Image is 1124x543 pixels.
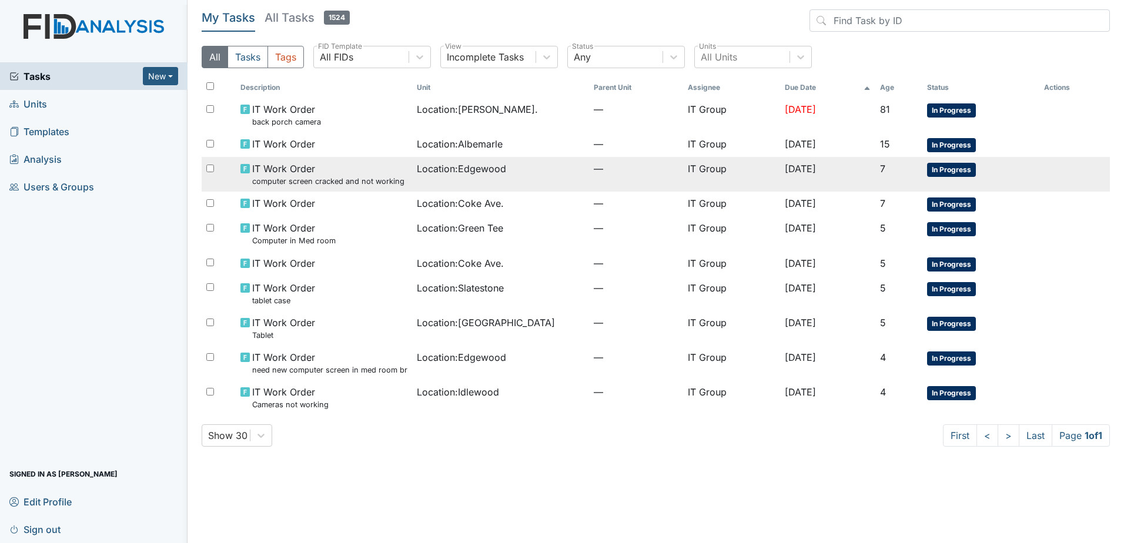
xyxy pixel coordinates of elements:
[683,380,780,415] td: IT Group
[202,46,228,68] button: All
[683,216,780,251] td: IT Group
[880,386,886,398] span: 4
[683,78,780,98] th: Assignee
[880,103,890,115] span: 81
[9,177,94,196] span: Users & Groups
[252,102,321,128] span: IT Work Order back porch camera
[202,9,255,26] h5: My Tasks
[9,122,69,140] span: Templates
[252,399,329,410] small: Cameras not working
[1039,78,1098,98] th: Actions
[417,281,504,295] span: Location : Slatestone
[206,82,214,90] input: Toggle All Rows Selected
[252,281,315,306] span: IT Work Order tablet case
[594,162,678,176] span: —
[267,46,304,68] button: Tags
[320,50,353,64] div: All FIDs
[683,346,780,380] td: IT Group
[252,235,336,246] small: Computer in Med room
[880,163,885,175] span: 7
[683,276,780,311] td: IT Group
[683,252,780,276] td: IT Group
[252,295,315,306] small: tablet case
[9,95,47,113] span: Units
[252,364,408,376] small: need new computer screen in med room broken dont work
[252,162,408,187] span: IT Work Order computer screen cracked and not working need new one
[683,157,780,192] td: IT Group
[252,316,315,341] span: IT Work Order Tablet
[683,192,780,216] td: IT Group
[417,350,506,364] span: Location : Edgewood
[875,78,922,98] th: Toggle SortBy
[927,163,976,177] span: In Progress
[594,137,678,151] span: —
[417,102,538,116] span: Location : [PERSON_NAME].
[927,317,976,331] span: In Progress
[594,196,678,210] span: —
[417,385,499,399] span: Location : Idlewood
[417,196,504,210] span: Location : Coke Ave.
[417,162,506,176] span: Location : Edgewood
[324,11,350,25] span: 1524
[589,78,683,98] th: Toggle SortBy
[9,520,61,538] span: Sign out
[785,257,816,269] span: [DATE]
[594,350,678,364] span: —
[252,137,315,151] span: IT Work Order
[927,282,976,296] span: In Progress
[252,385,329,410] span: IT Work Order Cameras not working
[417,137,503,151] span: Location : Albemarle
[228,46,268,68] button: Tasks
[1052,424,1110,447] span: Page
[785,197,816,209] span: [DATE]
[927,197,976,212] span: In Progress
[927,351,976,366] span: In Progress
[9,492,72,511] span: Edit Profile
[922,78,1039,98] th: Toggle SortBy
[809,9,1110,32] input: Find Task by ID
[417,221,503,235] span: Location : Green Tee
[417,256,504,270] span: Location : Coke Ave.
[785,317,816,329] span: [DATE]
[265,9,350,26] h5: All Tasks
[202,46,304,68] div: Type filter
[880,282,886,294] span: 5
[252,196,315,210] span: IT Work Order
[252,116,321,128] small: back porch camera
[927,257,976,271] span: In Progress
[880,138,890,150] span: 15
[998,424,1019,447] a: >
[785,282,816,294] span: [DATE]
[785,351,816,363] span: [DATE]
[683,311,780,346] td: IT Group
[594,221,678,235] span: —
[927,103,976,118] span: In Progress
[594,256,678,270] span: —
[683,98,780,132] td: IT Group
[594,102,678,116] span: —
[780,78,875,98] th: Toggle SortBy
[976,424,998,447] a: <
[785,103,816,115] span: [DATE]
[943,424,1110,447] nav: task-pagination
[594,385,678,399] span: —
[785,138,816,150] span: [DATE]
[143,67,178,85] button: New
[417,316,555,330] span: Location : [GEOGRAPHIC_DATA]
[9,150,62,168] span: Analysis
[880,222,886,234] span: 5
[252,221,336,246] span: IT Work Order Computer in Med room
[880,257,886,269] span: 5
[594,316,678,330] span: —
[927,222,976,236] span: In Progress
[252,176,408,187] small: computer screen cracked and not working need new one
[252,330,315,341] small: Tablet
[236,78,413,98] th: Toggle SortBy
[9,69,143,83] a: Tasks
[9,465,118,483] span: Signed in as [PERSON_NAME]
[412,78,589,98] th: Toggle SortBy
[785,386,816,398] span: [DATE]
[880,197,885,209] span: 7
[252,256,315,270] span: IT Work Order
